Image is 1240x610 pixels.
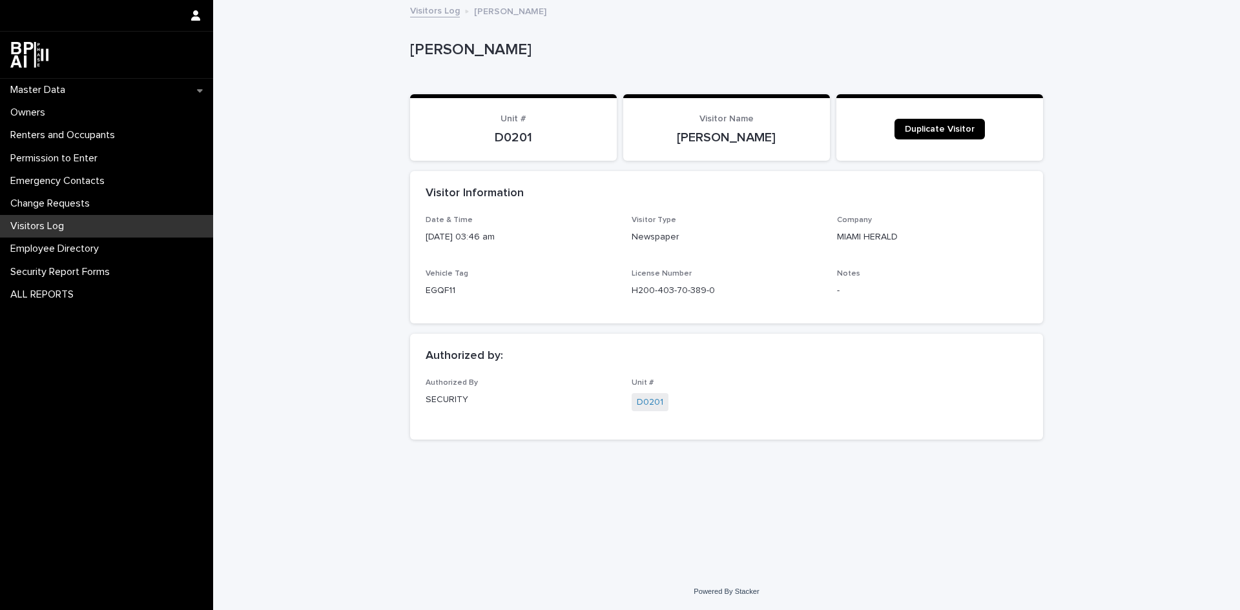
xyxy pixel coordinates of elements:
p: Emergency Contacts [5,175,115,187]
a: Visitors Log [410,3,460,17]
p: [PERSON_NAME] [474,3,546,17]
p: - [837,284,1028,298]
p: Permission to Enter [5,152,108,165]
img: dwgmcNfxSF6WIOOXiGgu [10,42,48,68]
h2: Visitor Information [426,187,524,201]
span: Visitor Type [632,216,676,224]
p: [DATE] 03:46 am [426,230,616,244]
span: Company [837,216,872,224]
p: [PERSON_NAME] [410,41,1038,59]
p: Renters and Occupants [5,129,125,141]
a: D0201 [637,396,663,409]
span: Visitor Name [699,114,754,123]
p: EGQF11 [426,284,616,298]
p: Newspaper [632,230,822,244]
span: Unit # [632,379,654,387]
p: Change Requests [5,198,100,210]
p: [PERSON_NAME] [639,130,814,145]
p: Security Report Forms [5,266,120,278]
p: SECURITY [426,393,616,407]
h2: Authorized by: [426,349,503,363]
a: Duplicate Visitor [894,119,985,139]
span: Date & Time [426,216,473,224]
p: D0201 [426,130,601,145]
span: Duplicate Visitor [905,125,975,134]
p: H200-403-70-389-0 [632,284,822,298]
p: Visitors Log [5,220,74,232]
p: ALL REPORTS [5,289,84,301]
p: Employee Directory [5,243,109,255]
p: Master Data [5,84,76,96]
span: License Number [632,270,692,278]
span: Notes [837,270,860,278]
span: Authorized By [426,379,478,387]
p: MIAMI HERALD [837,230,1028,244]
p: Owners [5,107,56,119]
span: Unit # [501,114,526,123]
a: Powered By Stacker [694,587,759,595]
span: Vehicle Tag [426,270,468,278]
